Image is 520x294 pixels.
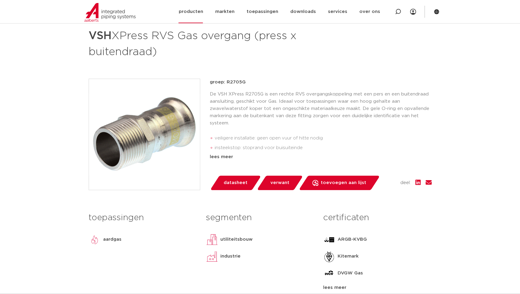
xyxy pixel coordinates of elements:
div: lees meer [323,284,431,291]
img: DVGW Gas [323,267,335,279]
p: industrie [220,253,241,260]
li: insteekstop: stoprand voor buisuiteinde [215,143,432,153]
p: utiliteitsbouw [220,236,253,243]
a: datasheet [210,176,261,190]
h3: toepassingen [89,212,197,224]
p: DVGW Gas [338,270,363,277]
span: toevoegen aan lijst [321,178,366,188]
li: veiligere installatie: geen open vuur of hitte nodig [215,133,432,143]
p: De VSH XPress R2705G is een rechte RVS overgangskoppeling met een pers en een buitendraad aanslui... [210,91,432,127]
strong: VSH [89,30,112,41]
img: ARGB-KVBG [323,233,335,246]
img: aardgas [89,233,101,246]
p: aardgas [103,236,121,243]
h1: XPress RVS Gas overgang (press x buitendraad) [89,27,315,59]
span: datasheet [224,178,247,188]
p: ARGB-KVBG [338,236,367,243]
img: utiliteitsbouw [206,233,218,246]
h3: certificaten [323,212,431,224]
span: deel: [400,179,411,186]
img: industrie [206,250,218,262]
span: verwant [270,178,289,188]
h3: segmenten [206,212,314,224]
p: groep: R2705G [210,79,432,86]
img: Kitemark [323,250,335,262]
div: lees meer [210,153,432,161]
img: Product Image for VSH XPress RVS Gas overgang (press x buitendraad) [89,79,200,190]
p: Kitemark [338,253,359,260]
a: verwant [257,176,303,190]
